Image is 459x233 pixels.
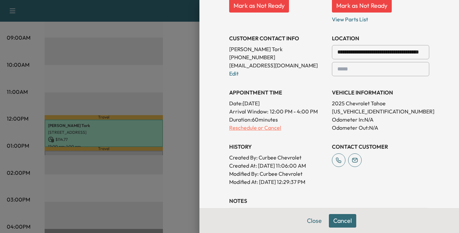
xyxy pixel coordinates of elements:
button: Cancel [329,214,356,228]
p: [PERSON_NAME] Tork [229,45,327,53]
h3: APPOINTMENT TIME [229,88,327,97]
a: Edit [229,70,239,77]
h3: CONTACT CUSTOMER [332,143,429,151]
span: 12:00 PM - 4:00 PM [270,107,318,115]
h3: CUSTOMER CONTACT INFO [229,34,327,42]
p: Modified At : [DATE] 12:29:37 PM [229,178,327,186]
p: Odometer Out: N/A [332,124,429,132]
p: [EMAIL_ADDRESS][DOMAIN_NAME] [229,61,327,69]
p: [US_VEHICLE_IDENTIFICATION_NUMBER] [332,107,429,115]
p: [PHONE_NUMBER] [229,53,327,61]
h3: VEHICLE INFORMATION [332,88,429,97]
h3: LOCATION [332,34,429,42]
p: Odometer In: N/A [332,115,429,124]
h3: NOTES [229,197,429,205]
h3: History [229,143,327,151]
button: Close [303,214,326,228]
p: Created At : [DATE] 11:06:00 AM [229,162,327,170]
p: Modified By : Curbee Chevrolet [229,170,327,178]
p: View Parts List [332,13,429,23]
p: 2025 Chevrolet Tahoe [332,99,429,107]
p: Reschedule or Cancel [229,124,327,132]
p: Arrival Window: [229,107,327,115]
p: Created By : Curbee Chevrolet [229,153,327,162]
p: Duration: 60 minutes [229,115,327,124]
p: Date: [DATE] [229,99,327,107]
